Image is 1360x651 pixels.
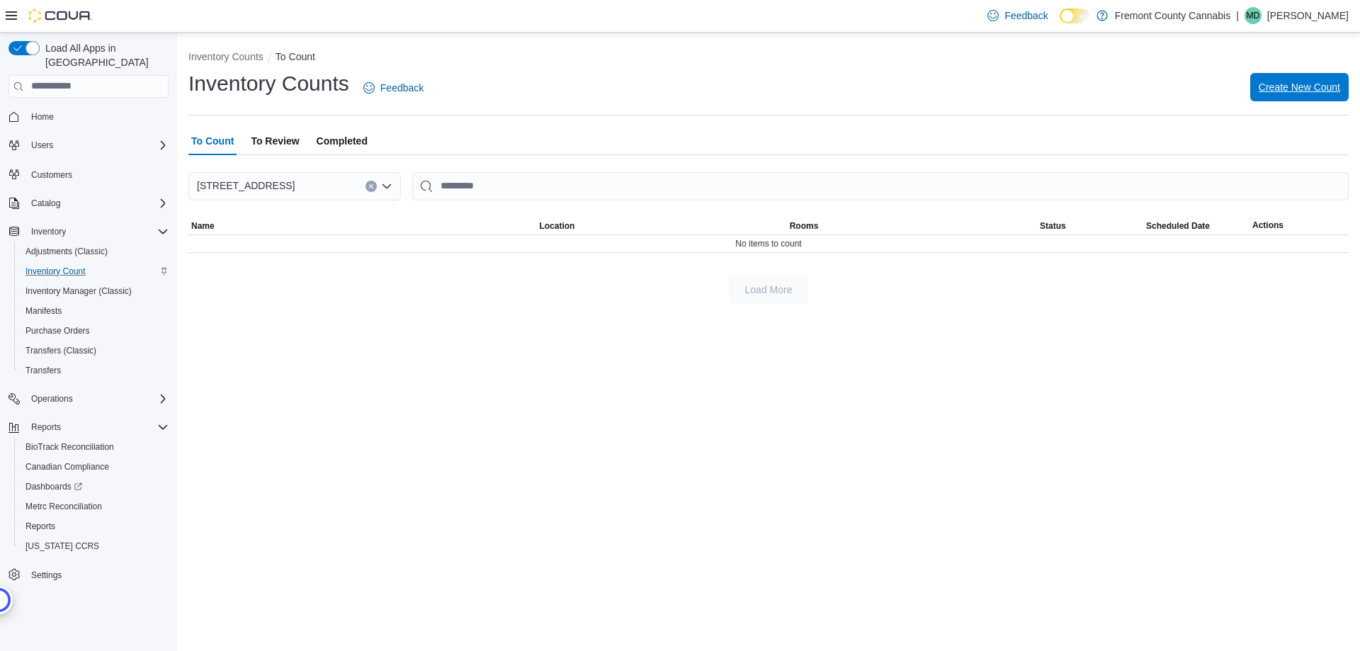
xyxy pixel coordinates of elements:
[191,220,215,232] span: Name
[1143,217,1249,234] button: Scheduled Date
[539,220,574,232] span: Location
[20,518,61,535] a: Reports
[25,266,86,277] span: Inventory Count
[14,242,174,261] button: Adjustments (Classic)
[20,518,169,535] span: Reports
[188,69,349,98] h1: Inventory Counts
[729,276,808,304] button: Load More
[20,243,113,260] a: Adjustments (Classic)
[3,565,174,585] button: Settings
[25,195,66,212] button: Catalog
[14,321,174,341] button: Purchase Orders
[14,477,174,497] a: Dashboards
[8,101,169,622] nav: Complex example
[25,461,109,472] span: Canadian Compliance
[20,458,115,475] a: Canadian Compliance
[20,322,169,339] span: Purchase Orders
[20,342,169,359] span: Transfers (Classic)
[20,438,169,455] span: BioTrack Reconciliation
[20,283,169,300] span: Inventory Manager (Classic)
[25,345,96,356] span: Transfers (Classic)
[31,169,72,181] span: Customers
[1267,7,1349,24] p: [PERSON_NAME]
[1236,7,1239,24] p: |
[3,193,174,213] button: Catalog
[188,51,263,62] button: Inventory Counts
[20,362,67,379] a: Transfers
[20,498,169,515] span: Metrc Reconciliation
[25,137,169,154] span: Users
[188,50,1349,67] nav: An example of EuiBreadcrumbs
[735,238,801,249] span: No items to count
[25,223,169,240] span: Inventory
[25,441,114,453] span: BioTrack Reconciliation
[25,246,108,257] span: Adjustments (Classic)
[358,74,429,102] a: Feedback
[1247,7,1260,24] span: MD
[3,222,174,242] button: Inventory
[3,389,174,409] button: Operations
[381,181,392,192] button: Open list of options
[1115,7,1230,24] p: Fremont County Cannabis
[1250,73,1349,101] button: Create New Count
[536,217,786,234] button: Location
[20,458,169,475] span: Canadian Compliance
[25,108,59,125] a: Home
[3,135,174,155] button: Users
[25,390,79,407] button: Operations
[14,457,174,477] button: Canadian Compliance
[20,478,88,495] a: Dashboards
[31,140,53,151] span: Users
[14,497,174,516] button: Metrc Reconciliation
[188,217,536,234] button: Name
[20,263,169,280] span: Inventory Count
[1004,9,1048,23] span: Feedback
[982,1,1053,30] a: Feedback
[3,417,174,437] button: Reports
[365,181,377,192] button: Clear input
[25,285,132,297] span: Inventory Manager (Classic)
[25,223,72,240] button: Inventory
[20,538,105,555] a: [US_STATE] CCRS
[14,361,174,380] button: Transfers
[380,81,424,95] span: Feedback
[31,198,60,209] span: Catalog
[20,478,169,495] span: Dashboards
[20,302,169,319] span: Manifests
[20,438,120,455] a: BioTrack Reconciliation
[1146,220,1210,232] span: Scheduled Date
[412,172,1349,200] input: This is a search bar. After typing your query, hit enter to filter the results lower in the page.
[197,177,295,194] span: [STREET_ADDRESS]
[20,498,108,515] a: Metrc Reconciliation
[1037,217,1143,234] button: Status
[25,390,169,407] span: Operations
[251,127,299,155] span: To Review
[14,301,174,321] button: Manifests
[31,226,66,237] span: Inventory
[14,536,174,556] button: [US_STATE] CCRS
[28,9,92,23] img: Cova
[3,164,174,184] button: Customers
[14,516,174,536] button: Reports
[25,501,102,512] span: Metrc Reconciliation
[745,283,793,297] span: Load More
[25,540,99,552] span: [US_STATE] CCRS
[31,421,61,433] span: Reports
[1245,7,1262,24] div: Megan Dame
[317,127,368,155] span: Completed
[1060,9,1089,23] input: Dark Mode
[20,362,169,379] span: Transfers
[20,342,102,359] a: Transfers (Classic)
[25,108,169,125] span: Home
[3,106,174,127] button: Home
[25,165,169,183] span: Customers
[787,217,1037,234] button: Rooms
[14,281,174,301] button: Inventory Manager (Classic)
[25,325,90,336] span: Purchase Orders
[14,437,174,457] button: BioTrack Reconciliation
[40,41,169,69] span: Load All Apps in [GEOGRAPHIC_DATA]
[276,51,315,62] button: To Count
[25,419,67,436] button: Reports
[20,243,169,260] span: Adjustments (Classic)
[25,566,169,584] span: Settings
